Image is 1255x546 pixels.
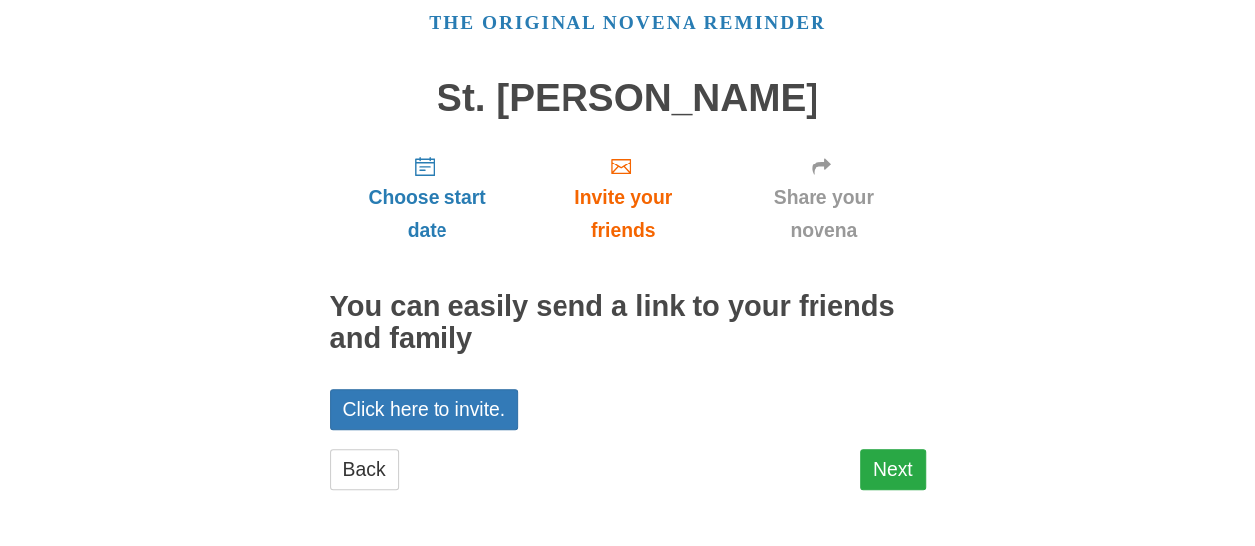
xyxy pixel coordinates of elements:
[722,139,926,257] a: Share your novena
[330,291,926,355] h2: You can easily send a link to your friends and family
[330,449,399,490] a: Back
[742,181,906,247] span: Share your novena
[429,12,826,33] a: The original novena reminder
[330,77,926,120] h1: St. [PERSON_NAME]
[330,389,519,430] a: Click here to invite.
[350,181,505,247] span: Choose start date
[860,449,926,490] a: Next
[544,181,701,247] span: Invite your friends
[330,139,525,257] a: Choose start date
[524,139,721,257] a: Invite your friends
